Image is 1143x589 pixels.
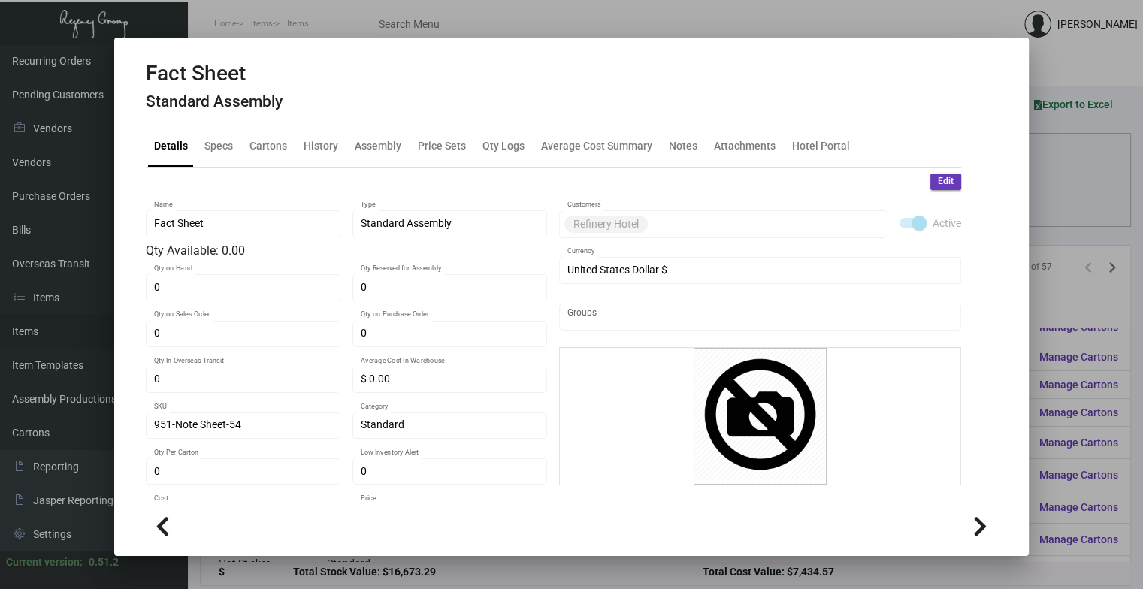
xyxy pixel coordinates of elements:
div: Current version: [6,554,83,570]
div: History [304,138,338,154]
button: Edit [930,174,961,190]
div: Notes [669,138,697,154]
div: Cartons [249,138,287,154]
input: Add new.. [567,311,953,323]
div: Details [154,138,188,154]
div: Qty Logs [482,138,525,154]
span: Edit [938,175,954,188]
mat-chip: Refinery Hotel [564,216,648,233]
h2: Fact Sheet [146,61,283,86]
div: Price Sets [418,138,466,154]
div: Assembly [355,138,401,154]
h4: Standard Assembly [146,92,283,111]
div: Attachments [714,138,776,154]
div: Qty Available: 0.00 [146,242,547,260]
div: Hotel Portal [792,138,850,154]
div: Specs [204,138,233,154]
div: 0.51.2 [89,554,119,570]
span: Active [933,214,961,232]
input: Add new.. [651,218,879,230]
div: Average Cost Summary [541,138,652,154]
